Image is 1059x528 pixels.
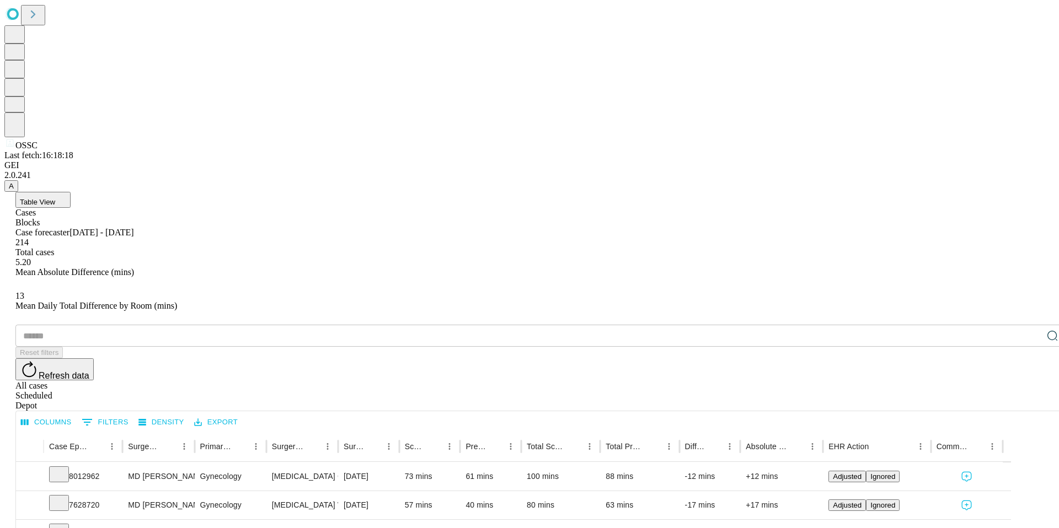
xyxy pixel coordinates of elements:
button: Show filters [79,413,131,431]
div: Total Predicted Duration [606,442,644,451]
button: Menu [104,439,120,454]
button: Menu [248,439,264,454]
div: Surgeon Name [128,442,159,451]
button: Ignored [866,499,900,511]
div: +12 mins [746,462,817,491]
span: Refresh data [39,371,89,380]
button: Sort [870,439,885,454]
span: Ignored [870,472,895,481]
span: Mean Absolute Difference (mins) [15,267,134,277]
div: Surgery Name [272,442,303,451]
button: Sort [426,439,442,454]
span: [DATE] - [DATE] [69,228,133,237]
div: MD [PERSON_NAME] [128,462,189,491]
span: 13 [15,291,24,300]
div: Gynecology [200,491,261,519]
button: Adjusted [828,499,866,511]
span: Ignored [870,501,895,509]
button: Sort [969,439,985,454]
button: Sort [789,439,805,454]
button: Sort [488,439,503,454]
button: Menu [985,439,1000,454]
div: GEI [4,160,1055,170]
span: Adjusted [833,472,862,481]
div: EHR Action [828,442,869,451]
div: Primary Service [200,442,232,451]
div: 2.0.241 [4,170,1055,180]
div: 40 mins [466,491,516,519]
button: Menu [176,439,192,454]
button: Sort [89,439,104,454]
div: Difference [685,442,706,451]
button: Ignored [866,471,900,482]
button: Menu [442,439,457,454]
button: Density [136,414,187,431]
div: 57 mins [405,491,455,519]
button: Menu [913,439,928,454]
div: [MEDICAL_DATA] COLD KNIFE OR LASER [272,462,333,491]
span: Total cases [15,247,54,257]
div: Predicted In Room Duration [466,442,486,451]
button: Menu [722,439,737,454]
div: 80 mins [527,491,595,519]
div: Scheduled In Room Duration [405,442,426,451]
span: Last fetch: 16:18:18 [4,150,73,160]
span: OSSC [15,141,38,150]
button: Expand [22,467,38,487]
button: Table View [15,192,71,208]
div: Case Epic Id [49,442,88,451]
div: Total Scheduled Duration [527,442,565,451]
div: MD [PERSON_NAME] [128,491,189,519]
button: Sort [707,439,722,454]
span: A [9,182,14,190]
div: +17 mins [746,491,817,519]
button: Menu [661,439,677,454]
button: Sort [233,439,248,454]
span: Mean Daily Total Difference by Room (mins) [15,301,177,310]
button: Menu [503,439,518,454]
button: Sort [366,439,381,454]
div: 100 mins [527,462,595,491]
button: Export [191,414,240,431]
div: 88 mins [606,462,673,491]
div: Surgery Date [344,442,365,451]
div: [DATE] [344,491,394,519]
button: Menu [805,439,820,454]
span: Adjusted [833,501,862,509]
div: 73 mins [405,462,455,491]
button: A [4,180,18,192]
div: Comments [937,442,968,451]
button: Reset filters [15,347,63,358]
div: 7628720 [49,491,117,519]
div: [DATE] [344,462,394,491]
div: 63 mins [606,491,673,519]
button: Menu [320,439,335,454]
span: Table View [20,198,55,206]
span: 214 [15,238,29,247]
div: 8012962 [49,462,117,491]
button: Expand [22,496,38,515]
div: [MEDICAL_DATA] WITH [MEDICAL_DATA] AND/OR [MEDICAL_DATA] WITH OR WITHOUT D&C [272,491,333,519]
button: Adjusted [828,471,866,482]
button: Sort [161,439,176,454]
button: Menu [582,439,597,454]
button: Sort [304,439,320,454]
div: 61 mins [466,462,516,491]
button: Refresh data [15,358,94,380]
button: Sort [646,439,661,454]
div: -17 mins [685,491,735,519]
div: Gynecology [200,462,261,491]
span: Case forecaster [15,228,69,237]
span: 5.20 [15,257,31,267]
div: Absolute Difference [746,442,788,451]
span: Reset filters [20,348,58,357]
button: Sort [566,439,582,454]
button: Select columns [18,414,74,431]
button: Menu [381,439,397,454]
div: -12 mins [685,462,735,491]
